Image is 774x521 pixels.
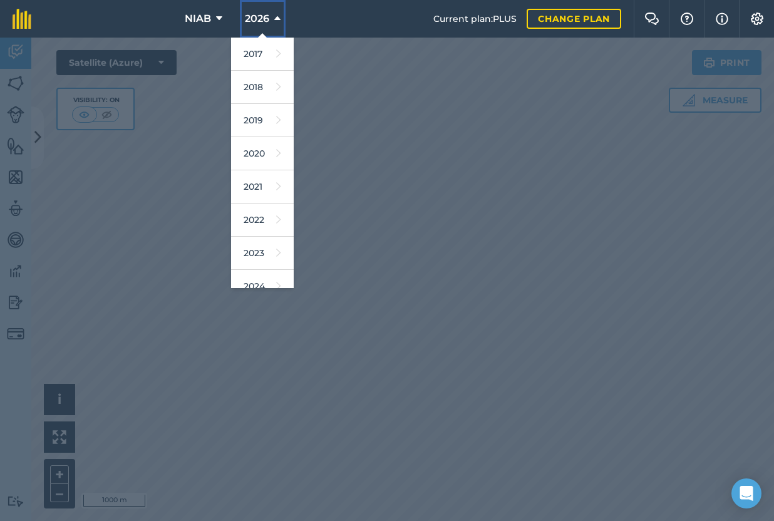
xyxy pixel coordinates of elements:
img: A question mark icon [679,13,694,25]
a: Change plan [527,9,621,29]
a: 2022 [231,204,294,237]
a: 2018 [231,71,294,104]
div: Open Intercom Messenger [731,478,761,508]
a: 2017 [231,38,294,71]
img: fieldmargin Logo [13,9,31,29]
a: 2020 [231,137,294,170]
a: 2023 [231,237,294,270]
img: svg+xml;base64,PHN2ZyB4bWxucz0iaHR0cDovL3d3dy53My5vcmcvMjAwMC9zdmciIHdpZHRoPSIxNyIgaGVpZ2h0PSIxNy... [716,11,728,26]
span: Current plan : PLUS [433,12,517,26]
span: NIAB [185,11,211,26]
a: 2021 [231,170,294,204]
a: 2024 [231,270,294,303]
img: A cog icon [750,13,765,25]
span: 2026 [245,11,269,26]
a: 2019 [231,104,294,137]
img: Two speech bubbles overlapping with the left bubble in the forefront [644,13,659,25]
